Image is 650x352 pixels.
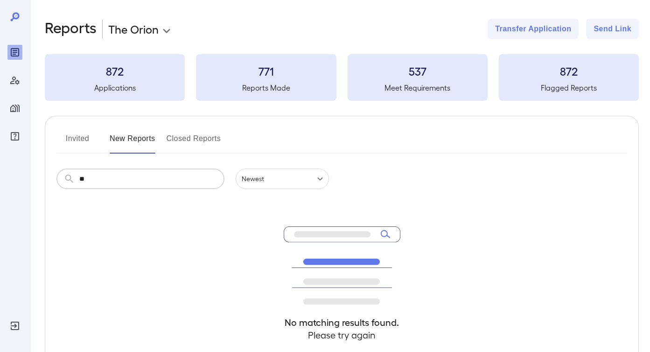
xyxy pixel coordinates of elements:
div: Log Out [7,318,22,333]
h2: Reports [45,19,97,39]
h4: Please try again [284,329,400,341]
div: Manage Properties [7,101,22,116]
div: FAQ [7,129,22,144]
h4: No matching results found. [284,316,400,329]
p: The Orion [108,21,159,36]
h3: 872 [499,63,639,78]
h5: Reports Made [196,82,336,93]
h5: Flagged Reports [499,82,639,93]
div: Newest [236,169,329,189]
summary: 872Applications771Reports Made537Meet Requirements872Flagged Reports [45,54,639,101]
h3: 537 [348,63,488,78]
h5: Meet Requirements [348,82,488,93]
button: Transfer Application [488,19,579,39]
div: Reports [7,45,22,60]
h5: Applications [45,82,185,93]
button: Send Link [586,19,639,39]
button: Invited [56,131,98,154]
div: Manage Users [7,73,22,88]
button: New Reports [110,131,155,154]
button: Closed Reports [167,131,221,154]
h3: 771 [196,63,336,78]
h3: 872 [45,63,185,78]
